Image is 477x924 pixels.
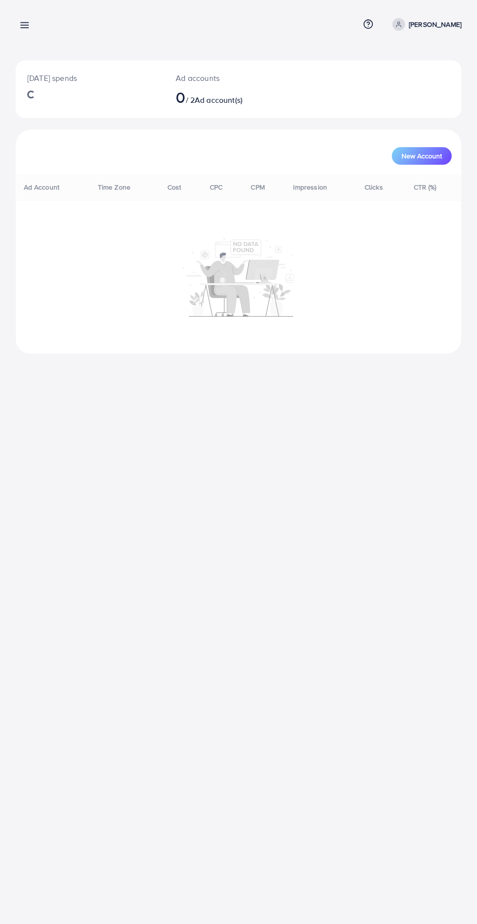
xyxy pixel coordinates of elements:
a: [PERSON_NAME] [388,18,461,31]
span: New Account [402,153,442,159]
p: [PERSON_NAME] [409,19,461,30]
h2: / 2 [176,88,264,106]
p: Ad accounts [176,72,264,84]
span: Ad account(s) [195,95,242,105]
button: New Account [392,147,452,165]
p: [DATE] spends [27,72,152,84]
span: 0 [176,86,185,108]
